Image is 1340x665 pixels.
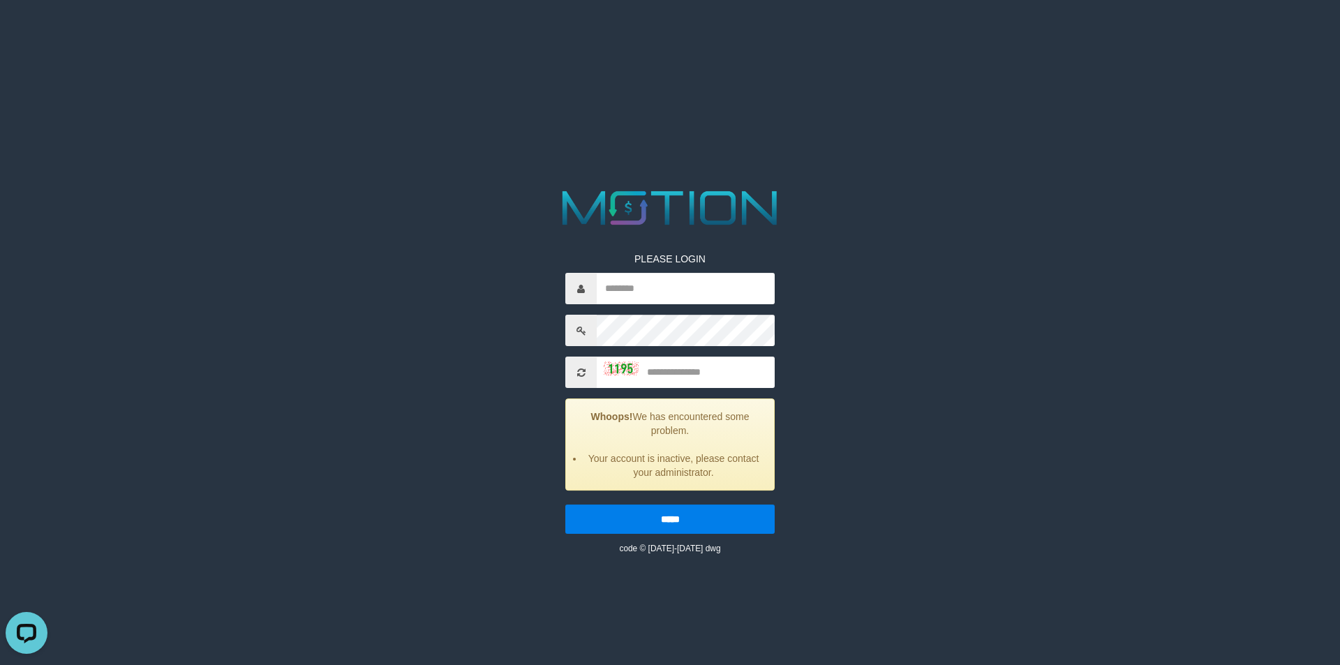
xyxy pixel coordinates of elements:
[565,398,775,491] div: We has encountered some problem.
[583,451,764,479] li: Your account is inactive, please contact your administrator.
[591,411,633,422] strong: Whoops!
[6,6,47,47] button: Open LiveChat chat widget
[619,544,720,553] small: code © [DATE]-[DATE] dwg
[604,361,639,375] img: captcha
[565,252,775,266] p: PLEASE LOGIN
[553,185,787,231] img: MOTION_logo.png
